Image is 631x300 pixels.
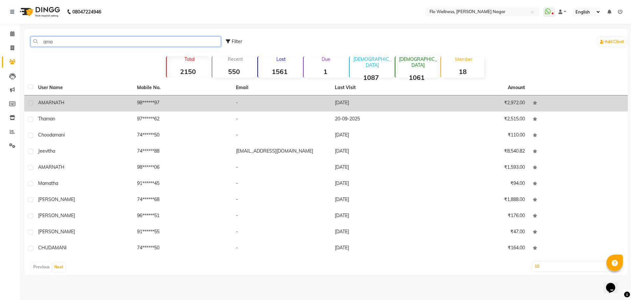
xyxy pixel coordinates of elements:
[430,224,529,240] td: ₹47.00
[430,192,529,208] td: ₹1,888.00
[232,176,331,192] td: -
[34,80,133,95] th: User Name
[38,196,75,202] span: [PERSON_NAME]
[38,213,75,218] span: [PERSON_NAME]
[430,160,529,176] td: ₹1,593.00
[232,128,331,144] td: -
[232,208,331,224] td: -
[331,80,430,95] th: Last Visit
[167,67,210,76] strong: 2150
[133,80,232,95] th: Mobile No.
[444,56,484,62] p: Member
[38,245,67,251] span: CHUDAMANI
[215,56,255,62] p: Recent
[430,112,529,128] td: ₹2,515.00
[504,80,529,95] th: Amount
[232,192,331,208] td: -
[331,208,430,224] td: [DATE]
[331,144,430,160] td: [DATE]
[441,67,484,76] strong: 18
[430,176,529,192] td: ₹94.00
[38,180,58,186] span: Mamatha
[331,128,430,144] td: [DATE]
[331,160,430,176] td: [DATE]
[305,56,347,62] p: Due
[331,240,430,257] td: [DATE]
[38,229,75,235] span: [PERSON_NAME]
[352,56,393,68] p: [DEMOGRAPHIC_DATA]
[603,274,624,293] iframe: chat widget
[232,112,331,128] td: -
[232,144,331,160] td: [EMAIL_ADDRESS][DOMAIN_NAME]
[38,116,55,122] span: thaman
[331,112,430,128] td: 20-09-2025
[232,160,331,176] td: -
[331,224,430,240] td: [DATE]
[232,80,331,95] th: Email
[430,208,529,224] td: ₹176.00
[398,56,438,68] p: [DEMOGRAPHIC_DATA]
[232,38,242,44] span: Filter
[232,224,331,240] td: -
[53,262,65,272] button: Next
[38,164,64,170] span: AMARNATH
[17,3,62,21] img: logo
[598,37,626,46] a: Add Client
[31,37,221,47] input: Search by Name/Mobile/Email/Code
[169,56,210,62] p: Total
[232,240,331,257] td: -
[430,95,529,112] td: ₹2,972.00
[430,144,529,160] td: ₹8,540.82
[350,73,393,82] strong: 1087
[430,128,529,144] td: ₹110.00
[331,176,430,192] td: [DATE]
[38,100,64,106] span: AMARNATH
[258,67,301,76] strong: 1561
[232,95,331,112] td: -
[304,67,347,76] strong: 1
[261,56,301,62] p: Lost
[331,192,430,208] td: [DATE]
[395,73,438,82] strong: 1061
[430,240,529,257] td: ₹164.00
[72,3,101,21] b: 08047224946
[38,148,55,154] span: jeevitha
[38,132,65,138] span: choodamani
[331,95,430,112] td: [DATE]
[212,67,255,76] strong: 550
